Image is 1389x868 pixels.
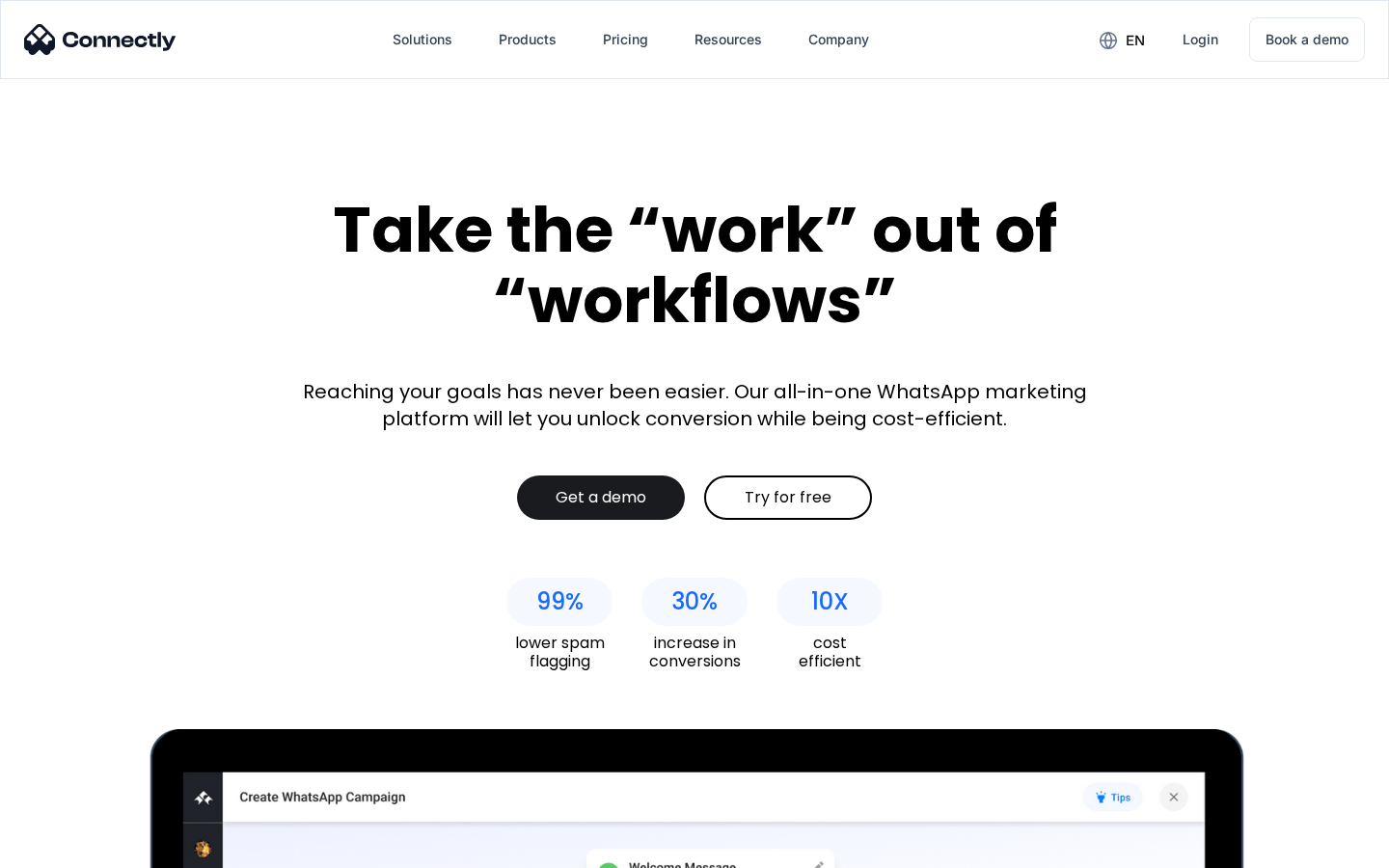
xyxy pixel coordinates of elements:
[641,634,748,670] div: increase in conversions
[811,588,849,615] div: 10X
[704,475,872,520] a: Try for free
[679,16,777,63] div: Resources
[808,26,869,53] div: Company
[536,588,584,615] div: 99%
[793,16,885,63] div: Company
[671,588,718,615] div: 30%
[1167,16,1234,63] a: Login
[776,634,883,670] div: cost efficient
[377,16,468,63] div: Solutions
[745,488,831,507] div: Try for free
[506,634,613,670] div: lower spam flagging
[517,475,685,520] a: Get a demo
[19,834,116,861] aside: Language selected: English
[289,378,1100,432] div: Reaching your goals has never been easier. Our all-in-one WhatsApp marketing platform will let yo...
[1126,27,1145,54] div: en
[1084,25,1159,54] div: en
[499,26,557,53] div: Products
[260,195,1129,335] div: Take the “work” out of “workflows”
[39,834,116,861] ul: Language list
[556,488,646,507] div: Get a demo
[587,16,664,63] a: Pricing
[694,26,762,53] div: Resources
[603,26,648,53] div: Pricing
[483,16,572,63] div: Products
[393,26,452,53] div: Solutions
[1183,26,1218,53] div: Login
[1249,17,1365,62] a: Book a demo
[24,24,177,55] img: Connectly Logo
